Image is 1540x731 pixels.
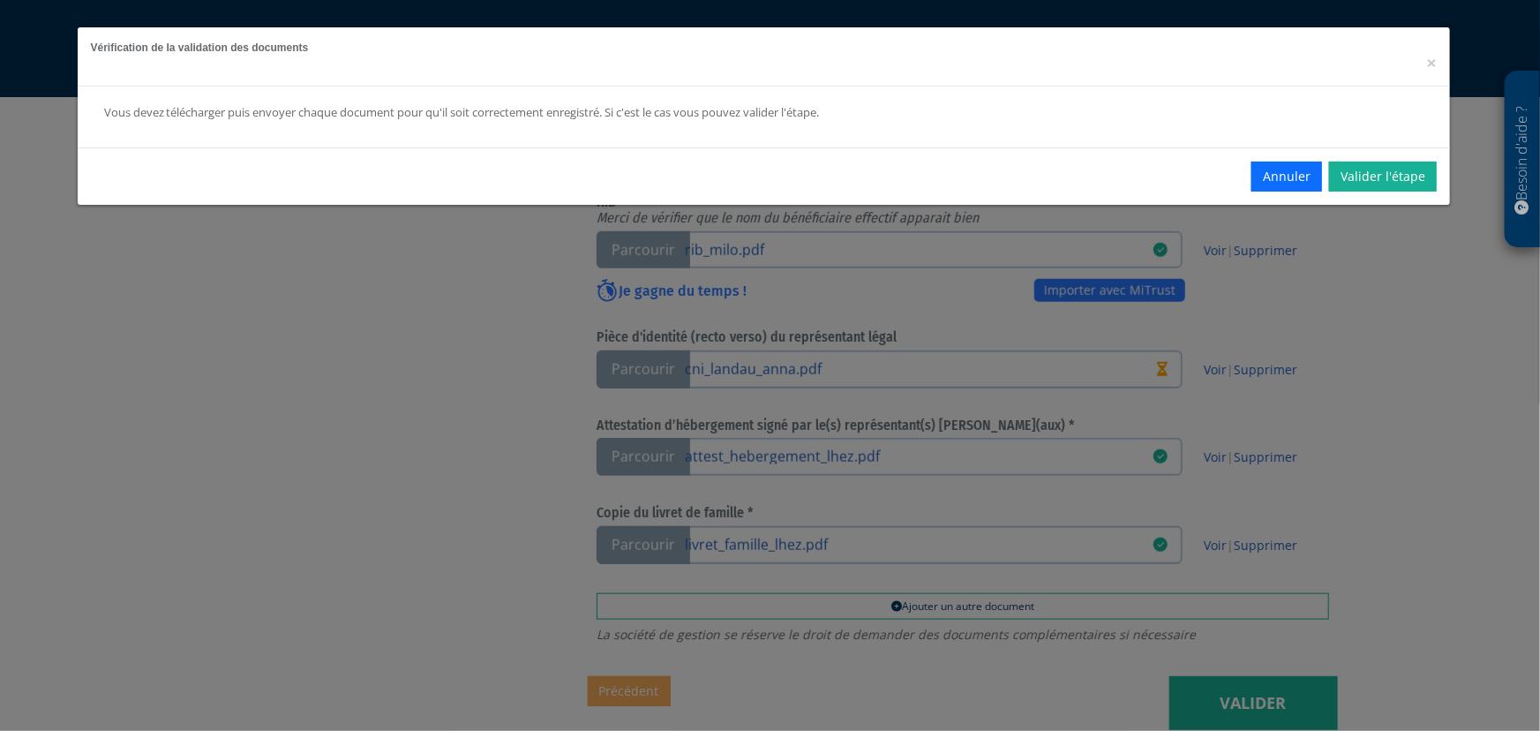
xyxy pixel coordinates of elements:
[1251,162,1322,192] button: Annuler
[104,104,1161,121] div: Vous devez télécharger puis envoyer chaque document pour qu'il soit correctement enregistré. Si c...
[1329,162,1437,192] a: Valider l'étape
[1513,80,1533,239] p: Besoin d'aide ?
[1426,50,1437,75] span: ×
[1426,54,1437,72] button: Close
[91,41,1438,56] h5: Vérification de la validation des documents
